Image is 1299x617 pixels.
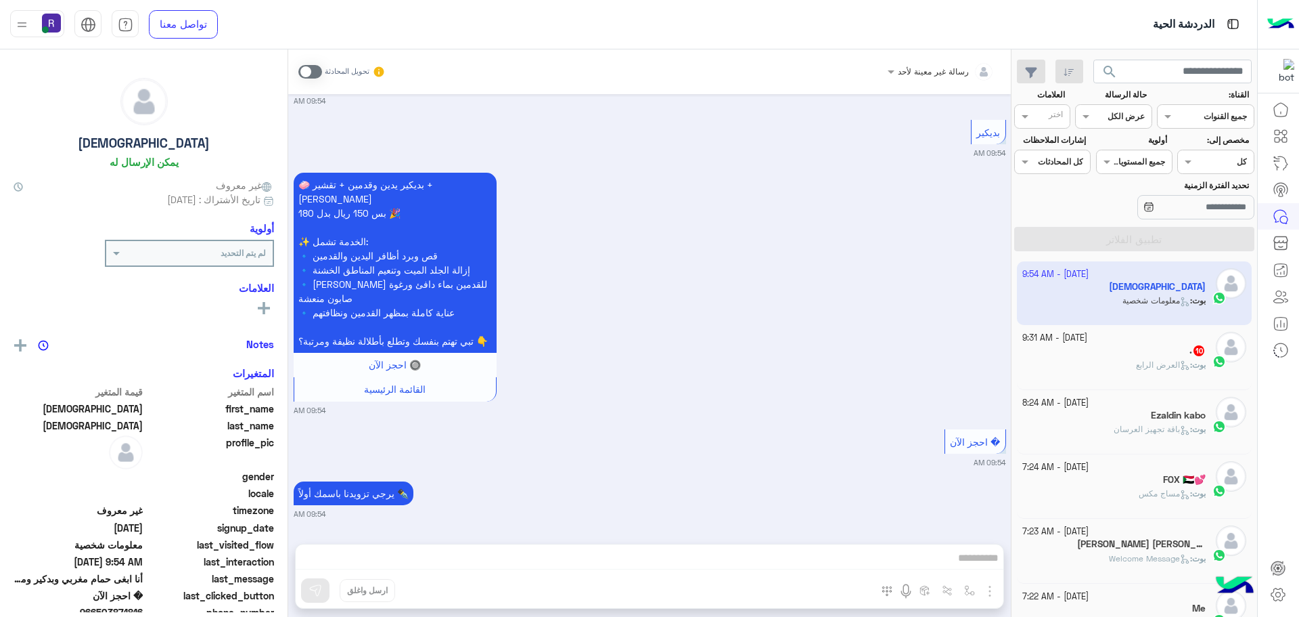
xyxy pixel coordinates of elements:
span: 2025-09-29T06:54:50.022Z [14,555,143,569]
h5: Me [1192,603,1206,614]
b: : [1190,553,1206,563]
img: defaultAdmin.png [1216,526,1246,556]
span: بوت [1192,424,1206,434]
span: gender [145,469,275,484]
button: ارسل واغلق [340,579,395,602]
img: WhatsApp [1212,355,1226,368]
span: بوت [1192,553,1206,563]
span: locale [145,486,275,501]
span: باقة تجهيز العرسان [1114,424,1190,434]
span: معلومات شخصية [14,538,143,552]
span: بوت [1192,360,1206,370]
b: : [1190,424,1206,434]
a: tab [112,10,139,39]
a: تواصل معنا [149,10,218,39]
small: [DATE] - 7:24 AM [1022,461,1089,474]
span: بوت [1192,488,1206,498]
img: userImage [42,14,61,33]
img: hulul-logo.png [1211,563,1258,610]
span: غير معروف [216,178,274,192]
h6: العلامات [14,282,274,294]
span: سبحان [14,402,143,416]
span: أنا ابغى حمام مغربي وبدكير ومناكير بس بسعر معقول [14,572,143,586]
label: أولوية [1097,134,1167,146]
span: بديكير [976,127,1000,138]
img: WhatsApp [1212,420,1226,433]
span: null [14,469,143,484]
span: الله [14,419,143,433]
span: رسالة غير معينة لأحد [898,66,969,77]
h6: يمكن الإرسال له [110,156,179,168]
img: notes [38,340,49,351]
small: 09:54 AM [294,509,326,519]
img: tab [118,17,133,33]
span: Welcome Message [1109,553,1190,563]
img: defaultAdmin.png [109,435,143,469]
small: [DATE] - 7:23 AM [1022,526,1089,538]
img: profile [14,16,30,33]
p: الدردشة الحية [1153,16,1214,34]
span: � احجز الآن [14,589,143,603]
span: last_name [145,419,275,433]
label: العلامات [1016,89,1065,101]
img: 322853014244696 [1270,59,1294,83]
img: defaultAdmin.png [1216,461,1246,492]
small: 09:54 AM [974,457,1006,468]
span: timezone [145,503,275,517]
label: تحديد الفترة الزمنية [1097,179,1249,192]
img: tab [1225,16,1241,33]
span: تاريخ الأشتراك : [DATE] [167,192,260,207]
small: [DATE] - 9:31 AM [1022,332,1087,345]
img: WhatsApp [1212,484,1226,498]
img: defaultAdmin.png [121,79,167,125]
img: Logo [1267,10,1294,39]
span: last_message [145,572,275,586]
span: profile_pic [145,435,275,467]
h6: المتغيرات [233,367,274,379]
b: : [1190,488,1206,498]
img: add [14,339,26,352]
small: [DATE] - 8:24 AM [1022,397,1089,410]
small: 09:54 AM [294,405,326,416]
small: 09:54 AM [294,95,326,106]
small: 09:54 AM [974,148,1006,158]
img: defaultAdmin.png [1216,397,1246,427]
span: last_clicked_button [145,589,275,603]
button: تطبيق الفلاتر [1014,227,1254,251]
button: search [1093,60,1126,89]
div: اختر [1049,108,1065,124]
label: حالة الرسالة [1077,89,1147,101]
span: قيمة المتغير [14,385,143,399]
small: تحويل المحادثة [325,66,369,77]
span: القائمة الرئيسية [364,383,426,395]
span: signup_date [145,521,275,535]
span: 🔘 احجز الآن [369,359,421,370]
p: 29/9/2025, 9:54 AM [294,173,497,353]
span: 2025-09-29T06:33:03.1Z [14,521,143,535]
span: مساج مكس [1139,488,1190,498]
span: العرض الرابع [1136,360,1190,370]
span: اسم المتغير [145,385,275,399]
span: 10 [1193,345,1204,356]
img: tab [81,17,96,33]
span: last_interaction [145,555,275,569]
span: null [14,486,143,501]
h5: MOHAMMED SHAHADAT HOSSAIN [1077,538,1206,550]
p: 29/9/2025, 9:54 AM [294,482,413,505]
span: first_name [145,402,275,416]
span: � احجز الآن [950,436,1000,448]
img: defaultAdmin.png [1216,332,1246,362]
span: last_visited_flow [145,538,275,552]
h6: أولوية [250,222,274,234]
h5: Ezaldin kabo [1151,410,1206,421]
label: القناة: [1159,89,1250,101]
h5: FOX 🇸🇩💕 [1163,474,1206,486]
b: : [1190,360,1206,370]
span: غير معروف [14,503,143,517]
img: WhatsApp [1212,549,1226,562]
h5: [DEMOGRAPHIC_DATA] [78,135,210,151]
h6: Notes [246,338,274,350]
label: إشارات الملاحظات [1016,134,1085,146]
label: مخصص إلى: [1179,134,1249,146]
small: [DATE] - 7:22 AM [1022,591,1089,603]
